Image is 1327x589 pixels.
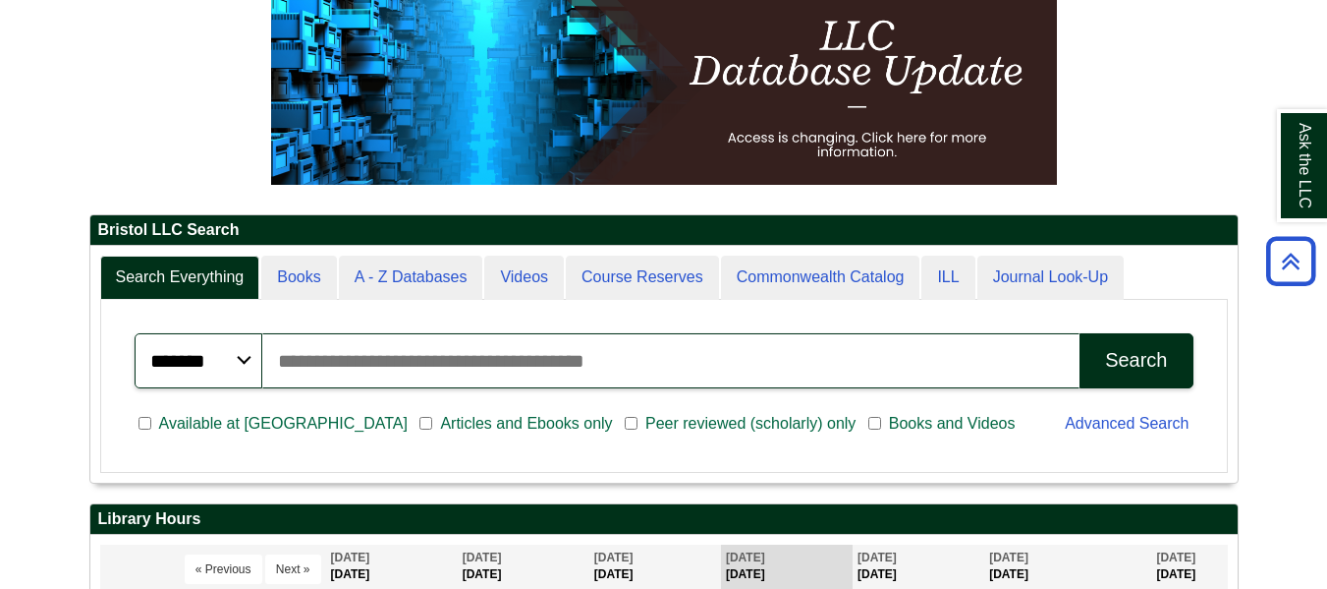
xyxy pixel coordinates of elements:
[432,412,620,436] span: Articles and Ebooks only
[594,551,634,564] span: [DATE]
[868,415,881,433] input: Books and Videos
[566,256,719,300] a: Course Reserves
[853,545,984,589] th: [DATE]
[989,551,1028,564] span: [DATE]
[138,415,151,433] input: Available at [GEOGRAPHIC_DATA]
[1105,349,1167,372] div: Search
[265,555,321,584] button: Next »
[881,412,1023,436] span: Books and Videos
[1151,545,1227,589] th: [DATE]
[331,551,370,564] span: [DATE]
[151,412,415,436] span: Available at [GEOGRAPHIC_DATA]
[419,415,432,433] input: Articles and Ebooks only
[721,545,853,589] th: [DATE]
[721,256,920,300] a: Commonwealth Catalog
[1259,248,1322,274] a: Back to Top
[463,551,502,564] span: [DATE]
[261,256,336,300] a: Books
[977,256,1124,300] a: Journal Look-Up
[90,504,1238,535] h2: Library Hours
[339,256,483,300] a: A - Z Databases
[1079,333,1192,388] button: Search
[484,256,564,300] a: Videos
[90,215,1238,246] h2: Bristol LLC Search
[637,412,863,436] span: Peer reviewed (scholarly) only
[458,545,589,589] th: [DATE]
[326,545,458,589] th: [DATE]
[726,551,765,564] span: [DATE]
[1156,551,1195,564] span: [DATE]
[921,256,974,300] a: ILL
[984,545,1151,589] th: [DATE]
[1065,415,1189,432] a: Advanced Search
[185,555,262,584] button: « Previous
[589,545,721,589] th: [DATE]
[625,415,637,433] input: Peer reviewed (scholarly) only
[100,256,260,300] a: Search Everything
[857,551,897,564] span: [DATE]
